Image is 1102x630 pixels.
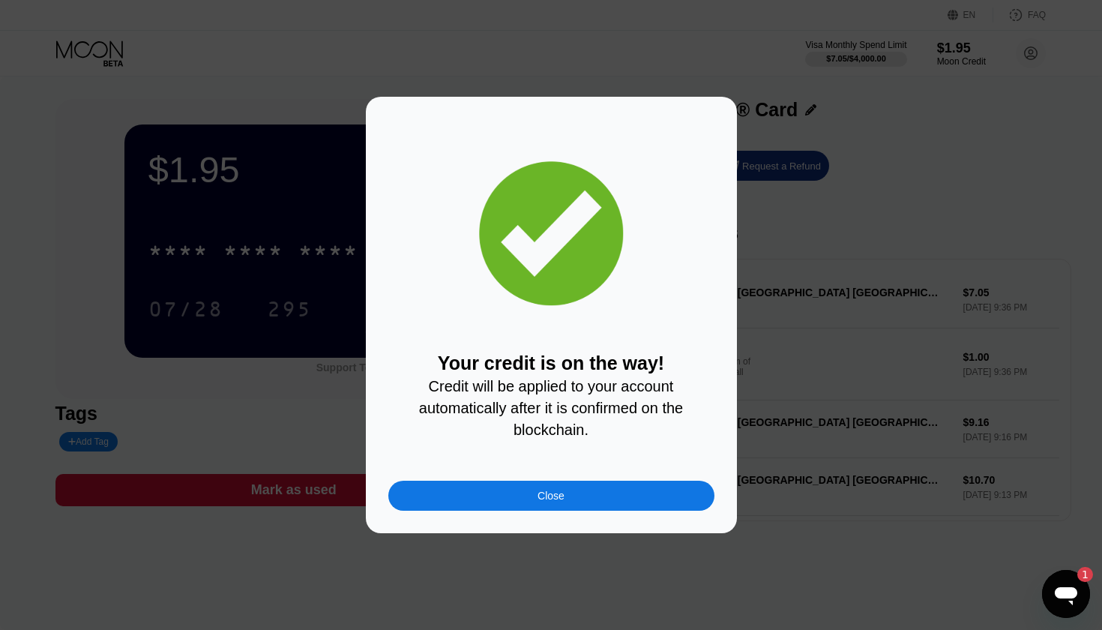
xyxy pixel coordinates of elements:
iframe: Okunmamış mesaj sayısı [1063,567,1093,582]
div: Close [538,490,564,502]
span: Credit will be applied to your account automatically after it is confirmed on the blockchain. [419,378,687,438]
div: Close [388,481,714,511]
div: Your credit is on the way! [388,352,714,439]
iframe: Mesajlaşma penceresini başlatma düğmesi, 1 okunmamış mesaj [1042,570,1090,618]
